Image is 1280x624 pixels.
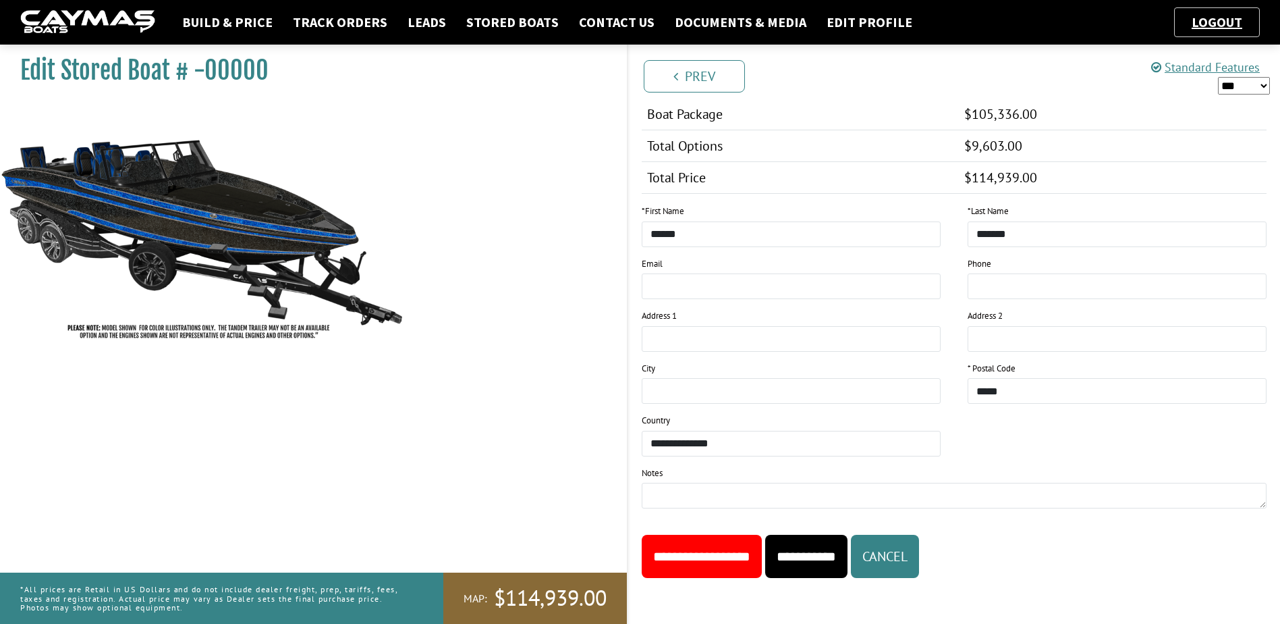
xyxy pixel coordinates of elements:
[851,535,919,578] button: Cancel
[964,169,1037,186] span: $114,939.00
[175,14,279,31] a: Build & Price
[642,162,959,194] td: Total Price
[964,137,1022,155] span: $9,603.00
[642,362,655,375] label: City
[642,309,677,323] label: Address 1
[443,573,627,624] a: MAP:$114,939.00
[464,592,487,606] span: MAP:
[1151,59,1260,75] a: Standard Features
[642,99,959,130] td: Boat Package
[642,467,663,480] label: Notes
[968,257,991,271] label: Phone
[20,10,155,35] img: caymas-dealer-connect-2ed40d3bc7270c1d8d7ffb4b79bf05adc795679939227970def78ec6f6c03838.gif
[642,257,663,271] label: Email
[642,414,670,427] label: Country
[642,205,684,218] label: First Name
[820,14,919,31] a: Edit Profile
[964,105,1037,123] span: $105,336.00
[644,60,745,93] a: Prev
[460,14,565,31] a: Stored Boats
[1185,14,1249,30] a: Logout
[286,14,394,31] a: Track Orders
[668,14,813,31] a: Documents & Media
[572,14,661,31] a: Contact Us
[20,55,593,86] h1: Edit Stored Boat # -00000
[968,362,1015,375] label: * Postal Code
[642,130,959,162] td: Total Options
[401,14,453,31] a: Leads
[20,578,413,619] p: *All prices are Retail in US Dollars and do not include dealer freight, prep, tariffs, fees, taxe...
[968,205,1009,218] label: Last Name
[968,309,1003,323] label: Address 2
[494,584,607,613] span: $114,939.00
